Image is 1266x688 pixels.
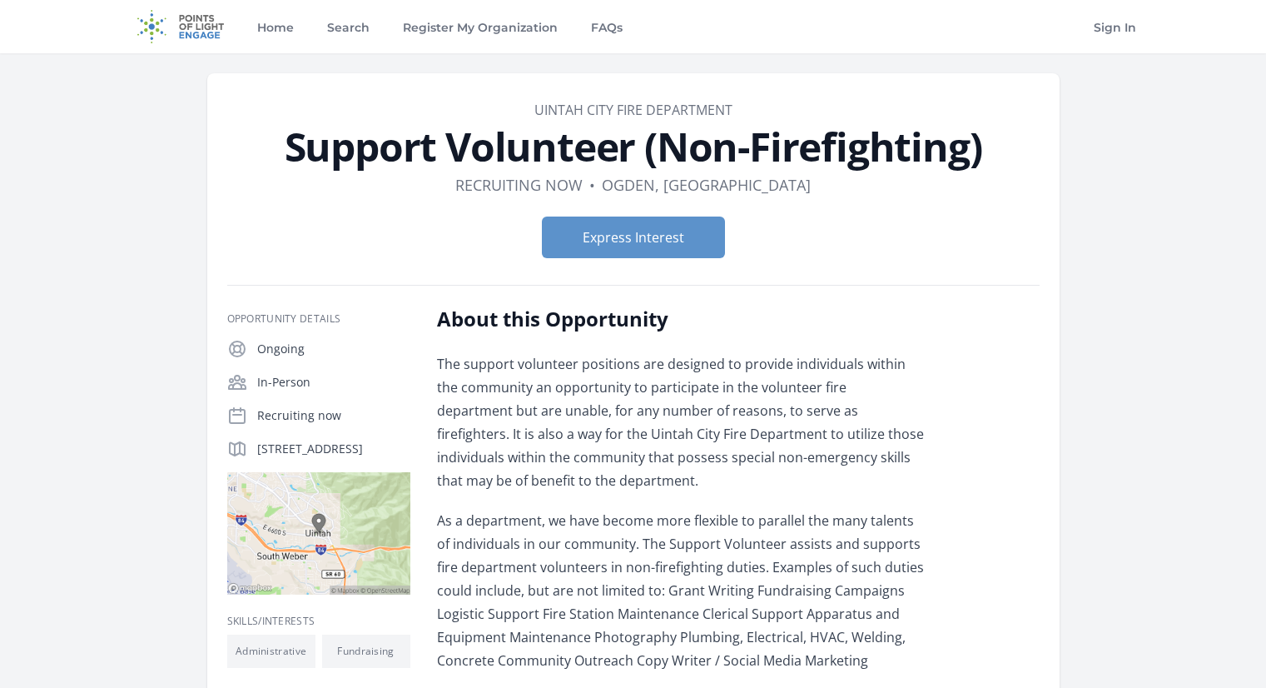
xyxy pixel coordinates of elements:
[589,173,595,197] div: •
[534,101,732,119] a: Uintah City Fire Department
[602,173,811,197] dd: Ogden, [GEOGRAPHIC_DATA]
[257,341,410,357] p: Ongoing
[227,312,410,326] h3: Opportunity Details
[227,635,315,668] li: Administrative
[227,615,410,628] h3: Skills/Interests
[455,173,583,197] dd: Recruiting now
[227,127,1040,167] h1: Support Volunteer (Non-Firefighting)
[322,635,410,668] li: Fundraising
[257,374,410,391] p: In-Person
[437,509,924,672] p: As a department, we have become more flexible to parallel the many talents of individuals in our ...
[542,217,725,258] button: Express Interest
[437,306,924,332] h2: About this Opportunity
[257,407,410,424] p: Recruiting now
[257,441,410,457] p: [STREET_ADDRESS]
[227,472,410,595] img: Map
